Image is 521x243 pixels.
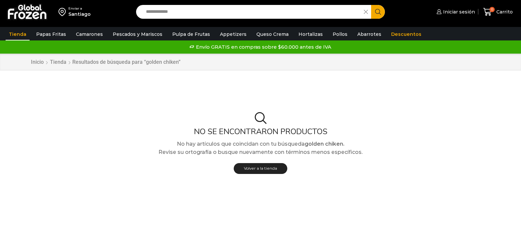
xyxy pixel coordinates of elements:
[495,9,513,15] span: Carrito
[305,141,344,147] strong: golden chiken.
[435,5,475,18] a: Iniciar sesión
[33,28,69,40] a: Papas Fritas
[31,59,44,66] a: Inicio
[68,6,91,11] div: Enviar a
[6,28,30,40] a: Tienda
[234,163,287,174] a: Volver a la tienda
[217,28,250,40] a: Appetizers
[68,11,91,17] div: Santiago
[244,166,277,171] span: Volver a la tienda
[489,7,495,12] span: 0
[59,6,68,17] img: address-field-icon.svg
[26,127,496,136] h2: No se encontraron productos
[50,59,67,66] a: Tienda
[482,4,514,20] a: 0 Carrito
[388,28,425,40] a: Descuentos
[354,28,385,40] a: Abarrotes
[441,9,475,15] span: Iniciar sesión
[73,28,106,40] a: Camarones
[253,28,292,40] a: Queso Crema
[295,28,326,40] a: Hortalizas
[371,5,385,19] button: Search button
[72,59,180,65] h1: Resultados de búsqueda para “golden chiken”
[31,59,180,66] nav: Breadcrumb
[169,28,213,40] a: Pulpa de Frutas
[109,28,166,40] a: Pescados y Mariscos
[26,140,496,157] p: No hay artículos que coincidan con tu búsqueda Revise su ortografía o busque nuevamente con térmi...
[329,28,351,40] a: Pollos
